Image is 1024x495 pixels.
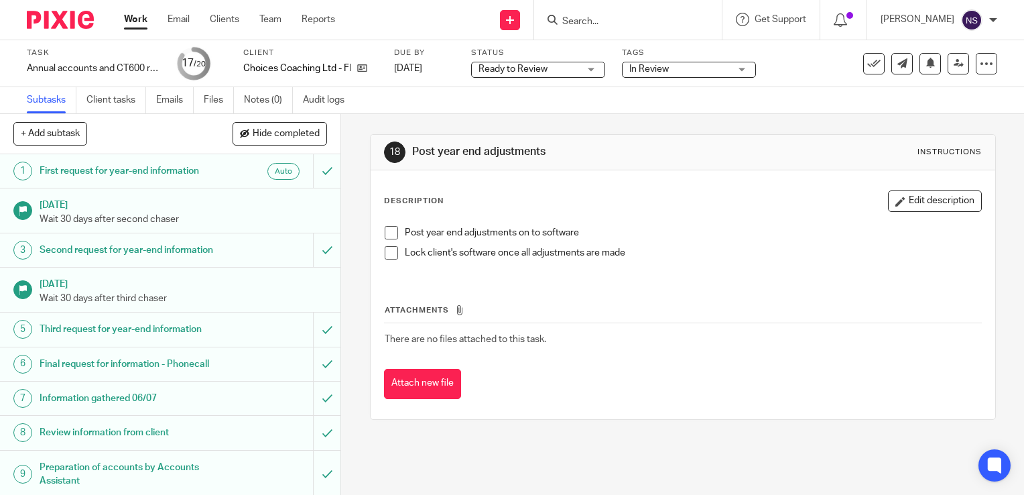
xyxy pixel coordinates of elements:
[385,307,449,314] span: Attachments
[204,87,234,113] a: Files
[881,13,954,26] p: [PERSON_NAME]
[478,64,548,74] span: Ready to Review
[124,13,147,26] a: Work
[40,388,213,408] h1: Information gathered 06/07
[394,48,454,58] label: Due by
[233,122,327,145] button: Hide completed
[27,62,161,75] div: Annual accounts and CT600 return - NON BOOKKEEPING CLIENTS
[412,145,711,159] h1: Post year end adjustments
[13,122,87,145] button: + Add subtask
[13,465,32,484] div: 9
[40,292,328,305] p: Wait 30 days after third chaser
[13,320,32,339] div: 5
[259,13,281,26] a: Team
[13,241,32,260] div: 3
[622,48,756,58] label: Tags
[182,56,206,71] div: 17
[13,423,32,442] div: 8
[394,64,422,73] span: [DATE]
[243,62,350,75] p: Choices Coaching Ltd - FFA
[917,147,982,158] div: Instructions
[168,13,190,26] a: Email
[302,13,335,26] a: Reports
[405,246,981,260] p: Lock client's software once all adjustments are made
[243,48,377,58] label: Client
[40,457,213,492] h1: Preparation of accounts by Accounts Assistant
[156,87,194,113] a: Emails
[384,142,405,163] div: 18
[303,87,355,113] a: Audit logs
[40,319,213,339] h1: Third request for year-end information
[267,163,300,180] div: Auto
[629,64,669,74] span: In Review
[244,87,293,113] a: Notes (0)
[755,15,806,24] span: Get Support
[405,226,981,239] p: Post year end adjustments on to software
[210,13,239,26] a: Clients
[13,355,32,374] div: 6
[27,87,76,113] a: Subtasks
[40,195,328,212] h1: [DATE]
[888,190,982,212] button: Edit description
[385,335,546,344] span: There are no files attached to this task.
[40,423,213,443] h1: Review information from client
[13,162,32,180] div: 1
[40,240,213,260] h1: Second request for year-end information
[961,9,982,31] img: svg%3E
[13,389,32,408] div: 7
[27,11,94,29] img: Pixie
[40,161,213,181] h1: First request for year-end information
[40,274,328,291] h1: [DATE]
[27,48,161,58] label: Task
[40,354,213,374] h1: Final request for information - Phonecall
[194,60,206,68] small: /20
[384,369,461,399] button: Attach new file
[40,213,328,226] p: Wait 30 days after second chaser
[86,87,146,113] a: Client tasks
[384,196,444,207] p: Description
[253,129,320,140] span: Hide completed
[471,48,605,58] label: Status
[561,16,682,28] input: Search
